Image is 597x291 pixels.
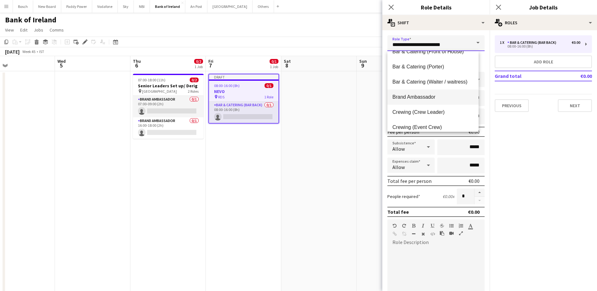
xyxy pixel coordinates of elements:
[207,0,253,13] button: [GEOGRAPHIC_DATA]
[21,49,37,54] span: Week 45
[469,178,480,184] div: €0.00
[392,64,474,70] span: Bar & Catering (Porter)
[392,49,474,55] span: Bar & Catering (Front of House)
[387,178,432,184] div: Total fee per person
[188,89,199,94] span: 2 Roles
[284,58,291,64] span: Sat
[572,40,580,45] div: €0.00
[34,27,43,33] span: Jobs
[392,109,474,115] span: Crewing (Crew Leader)
[359,58,367,64] span: Sun
[265,83,273,88] span: 0/1
[443,194,454,199] div: €0.00 x
[61,0,92,13] button: Paddy Power
[57,58,66,64] span: Wed
[142,89,177,94] span: [GEOGRAPHIC_DATA]
[382,15,490,30] div: Shift
[5,15,57,25] h1: Bank of Ireland
[185,0,207,13] button: An Post
[392,124,474,130] span: Crewing (Event Crew)
[421,231,425,236] button: Clear Formatting
[500,40,507,45] div: 1 x
[558,99,592,112] button: Next
[392,94,474,100] span: Brand Ambassador
[475,189,485,197] button: Increase
[133,58,141,64] span: Thu
[392,79,474,85] span: Bar & Catering (Waiter / waitress)
[468,223,473,228] button: Text Color
[39,49,44,54] div: IST
[264,95,273,99] span: 1 Role
[469,129,480,135] div: €0.00
[507,40,559,45] div: Bar & Catering (Bar Back)
[562,71,592,81] td: €0.00
[358,62,367,69] span: 9
[459,223,463,228] button: Ordered List
[283,62,291,69] span: 8
[440,231,444,236] button: Paste as plain text
[430,231,435,236] button: HTML Code
[31,26,46,34] a: Jobs
[132,62,141,69] span: 6
[133,96,204,117] app-card-role: Brand Ambassador0/107:00-09:00 (2h)
[133,83,204,89] h3: Senior Leaders Set up/ Derig
[449,231,454,236] button: Insert video
[209,89,278,94] h3: NEVO
[490,15,597,30] div: Roles
[18,26,30,34] a: Edit
[382,3,490,11] h3: Role Details
[411,223,416,228] button: Bold
[411,231,416,236] button: Horizontal Line
[270,64,278,69] div: 1 Job
[134,0,150,13] button: NBI
[440,223,444,228] button: Strikethrough
[495,99,529,112] button: Previous
[138,78,165,82] span: 07:00-18:00 (11h)
[5,27,14,33] span: View
[150,0,185,13] button: Bank of Ireland
[133,74,204,139] app-job-card: 07:00-18:00 (11h)0/2Senior Leaders Set up/ Derig [GEOGRAPHIC_DATA]2 RolesBrand Ambassador0/107:00...
[495,55,592,68] button: Add role
[490,3,597,11] h3: Job Details
[387,209,409,215] div: Total fee
[253,0,274,13] button: Others
[194,64,203,69] div: 1 Job
[47,26,66,34] a: Comms
[402,223,406,228] button: Redo
[133,117,204,139] app-card-role: Brand Ambassador0/116:00-18:00 (2h)
[33,0,61,13] button: New Board
[392,164,405,170] span: Allow
[207,62,213,69] span: 7
[468,209,480,215] div: €0.00
[57,62,66,69] span: 5
[218,95,224,99] span: RDS
[387,129,419,135] div: Fee per person
[190,78,199,82] span: 0/2
[500,45,580,48] div: 08:00-16:00 (8h)
[194,59,203,64] span: 0/2
[392,146,405,152] span: Allow
[92,0,118,13] button: Vodafone
[209,74,278,79] div: Draft
[13,0,33,13] button: Bosch
[270,59,278,64] span: 0/1
[118,0,134,13] button: Sky
[208,58,213,64] span: Fri
[449,223,454,228] button: Unordered List
[3,26,16,34] a: View
[459,231,463,236] button: Fullscreen
[214,83,240,88] span: 08:00-16:00 (8h)
[392,223,397,228] button: Undo
[387,194,420,199] label: People required
[20,27,27,33] span: Edit
[208,74,279,124] app-job-card: Draft08:00-16:00 (8h)0/1NEVO RDS1 RoleBar & Catering (Bar Back)0/108:00-16:00 (8h)
[209,102,278,123] app-card-role: Bar & Catering (Bar Back)0/108:00-16:00 (8h)
[50,27,64,33] span: Comms
[430,223,435,228] button: Underline
[421,223,425,228] button: Italic
[5,49,20,55] div: [DATE]
[495,71,562,81] td: Grand total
